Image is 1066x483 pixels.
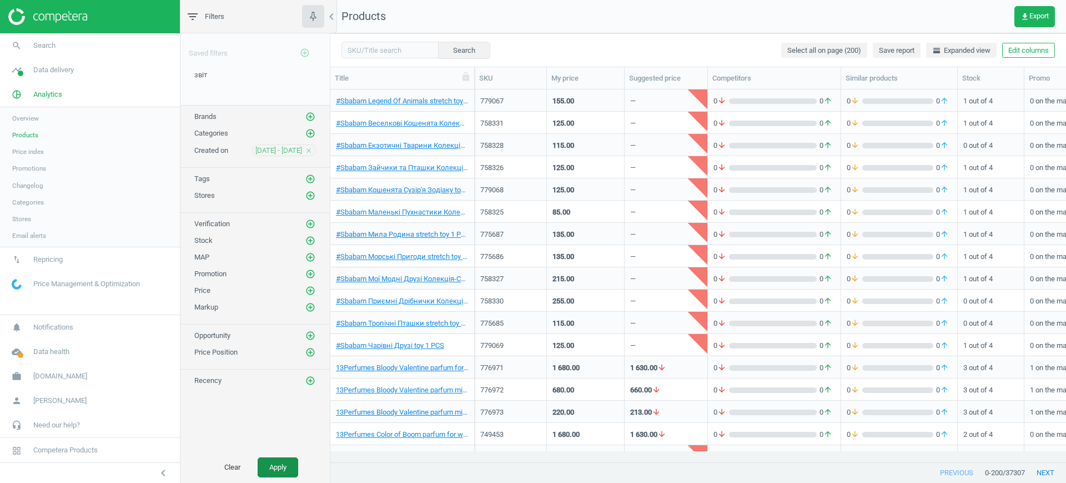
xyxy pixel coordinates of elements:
span: — [630,185,636,195]
span: 0 [817,185,835,195]
input: SKU/Title search [341,42,439,58]
i: arrow_upward [823,274,832,284]
button: chevron_left [149,466,177,480]
a: 13Perfumes Bloody Valentine parfum mini for men&for women 10 ML [336,385,469,395]
i: add_circle_outline [305,286,315,296]
span: 0 [847,141,862,151]
button: Apply [258,457,298,477]
div: 758325 [480,207,541,217]
i: add_circle_outline [305,331,315,341]
span: 0 [817,141,835,151]
button: add_circle_outline [305,268,316,280]
i: arrow_downward [717,363,726,373]
span: 0 [933,230,952,240]
span: Overview [12,114,39,123]
i: add_circle_outline [305,252,315,262]
a: #Sbabam Морські Пригоди stretch toy 1 PCS [336,252,469,262]
div: 1 out of 4 [963,180,1018,199]
div: 255.00 [552,296,574,306]
a: #Sbabam Веселкові Кошенята Колекція-Сюрприз toy 1 PCS [336,118,469,128]
a: #Sbabam Маленькі Пухнастики Колекція-Сюрприз stuffed toy 1 PCS [336,207,469,217]
i: arrow_downward [717,385,726,395]
i: arrow_downward [717,185,726,195]
span: 0 [847,118,862,128]
span: Categories [194,129,228,137]
i: add_circle_outline [305,376,315,386]
i: arrow_downward [717,230,726,240]
div: 775686 [480,252,541,262]
i: arrow_downward [851,252,859,262]
div: My price [551,73,620,83]
i: arrow_upward [940,118,949,128]
i: arrow_downward [851,118,859,128]
i: arrow_downward [717,207,726,217]
span: 0 [713,252,729,262]
span: Data health [33,347,69,357]
i: arrow_upward [823,207,832,217]
div: 1 out of 4 [963,224,1018,243]
div: 1 out of 4 [963,202,1018,221]
i: arrow_upward [940,185,949,195]
span: Tags [194,175,210,183]
i: arrow_upward [940,163,949,173]
div: 775687 [480,230,541,240]
i: pie_chart_outlined [6,84,27,105]
span: — [630,163,636,173]
button: add_circle_outline [305,302,316,313]
div: 1 630.00 [630,363,657,373]
i: add_circle_outline [305,174,315,184]
i: arrow_downward [717,296,726,306]
i: notifications [6,317,27,338]
div: Saved filters [180,33,330,64]
i: add_circle_outline [305,269,315,279]
div: 1 680.00 [552,363,580,373]
i: add_circle_outline [305,236,315,246]
span: 0 [933,318,952,328]
div: 779067 [480,96,541,106]
i: arrow_downward [657,363,666,373]
i: timeline [6,59,27,81]
span: Categories [12,198,44,207]
span: 0 [713,96,729,106]
span: Competera Products [33,445,98,455]
span: 0 [817,96,835,106]
div: 3 out of 4 [963,357,1018,377]
i: chevron_left [157,466,170,480]
span: 0 [847,163,862,173]
div: 758331 [480,118,541,128]
span: [DATE] - [DATE] [255,146,302,156]
div: 125.00 [552,341,574,351]
i: arrow_downward [851,363,859,373]
div: 776972 [480,385,541,395]
span: 0 [817,341,835,351]
i: arrow_upward [823,185,832,195]
span: Repricing [33,255,63,265]
div: 125.00 [552,185,574,195]
button: add_circle_outline [305,111,316,122]
span: 0 [817,363,835,373]
span: 0 [933,163,952,173]
i: chevron_left [325,10,338,23]
button: add_circle_outline [305,347,316,358]
span: Price Position [194,348,238,356]
span: — [630,341,636,351]
div: 758330 [480,296,541,306]
div: 776971 [480,363,541,373]
i: add_circle_outline [305,347,315,357]
span: Email alerts [12,231,46,240]
i: arrow_downward [851,185,859,195]
span: 0 [933,296,952,306]
span: 0 [933,207,952,217]
span: 0 [847,185,862,195]
i: arrow_upward [823,96,832,106]
div: Stock [962,73,1019,83]
a: #Sbabam Зайчики та Пташки Колекція-Сюрприз stuffed toy 1 PCS [336,163,469,173]
span: 0 [817,207,835,217]
i: arrow_upward [823,252,832,262]
span: Promotion [194,270,227,278]
i: add_circle_outline [305,302,315,312]
span: Verification [194,220,230,228]
span: Stock [194,236,213,245]
i: arrow_upward [940,363,949,373]
span: Changelog [12,181,43,190]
